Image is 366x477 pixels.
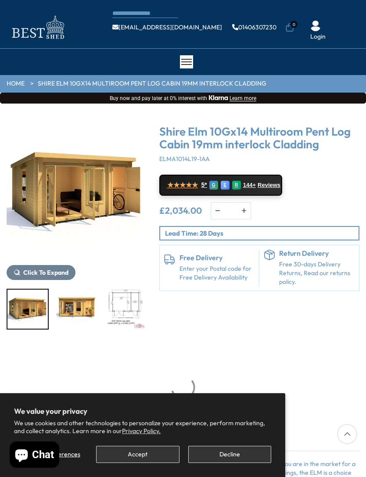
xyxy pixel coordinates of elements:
[104,289,146,330] div: 3 / 11
[55,289,97,330] div: 2 / 11
[56,290,97,329] img: Elm2990x419010x1419mm000lifestyle_0458a933-2e40-4a08-b390-b53926bfbfbf_200x200.jpg
[7,121,146,280] div: 1 / 11
[7,13,68,42] img: logo
[279,250,355,258] h6: Return Delivery
[167,181,198,189] span: ★★★★★
[165,229,359,238] p: Lead Time: 28 Days
[279,260,355,286] p: Free 30-days Delivery Returns, Read our returns policy.
[232,24,276,30] a: 01406307230
[7,290,48,329] img: Elm2990x419010x1419mm030lifestyle_ffc7861f-054b-43f1-9d89-4b5e3059d434_200x200.jpg
[7,289,49,330] div: 1 / 11
[243,182,256,189] span: 144+
[159,155,210,163] span: ELMA1014L19-1AA
[7,79,25,88] a: HOME
[232,181,241,190] div: R
[290,21,298,28] span: 0
[179,254,255,262] h6: Free Delivery
[285,23,294,32] a: 0
[122,427,161,435] a: Privacy Policy.
[310,32,326,41] a: Login
[188,446,271,463] button: Decline
[209,181,218,190] div: G
[159,126,360,151] h3: Shire Elm 10Gx14 Multiroom Pent Log Cabin 19mm interlock Cladding
[112,24,222,30] a: [EMAIL_ADDRESS][DOMAIN_NAME]
[7,265,75,280] button: Click To Expand
[179,265,255,282] a: Enter your Postal code for Free Delivery Availability
[23,269,68,276] span: Click To Expand
[310,21,321,31] img: User Icon
[258,182,280,189] span: Reviews
[14,407,271,415] h2: We value your privacy
[105,290,145,329] img: Elm2990x419010x1419mmPLAN_03906ce9-f245-4f29-b63a-0a9fc3b37f33_200x200.jpg
[14,419,271,435] p: We use cookies and other technologies to personalize your experience, perform marketing, and coll...
[38,79,266,88] a: Shire Elm 10Gx14 Multiroom Pent Log Cabin 19mm interlock Cladding
[159,206,202,215] ins: £2,034.00
[159,175,282,196] a: ★★★★★ 5* G E R 144+ Reviews
[221,181,230,190] div: E
[7,441,62,470] inbox-online-store-chat: Shopify online store chat
[96,446,179,463] button: Accept
[7,121,146,261] img: Shire Elm 10Gx14 Multiroom Pent Log Cabin 19mm interlock Cladding - Best Shed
